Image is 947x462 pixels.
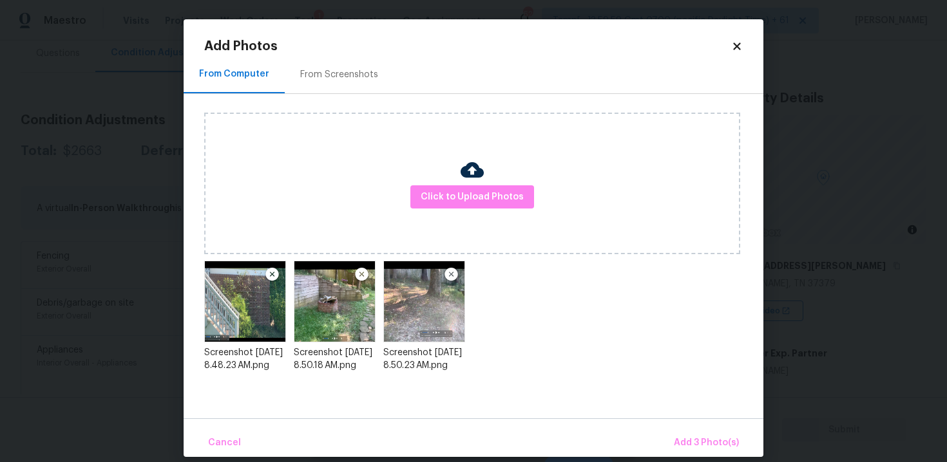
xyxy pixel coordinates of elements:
span: Cancel [208,435,241,451]
span: Click to Upload Photos [421,189,524,205]
button: Add 3 Photo(s) [669,429,744,457]
button: Cancel [203,429,246,457]
div: Screenshot [DATE] 8.48.23 AM.png [204,346,286,372]
h2: Add Photos [204,40,731,53]
button: Click to Upload Photos [410,185,534,209]
div: Screenshot [DATE] 8.50.18 AM.png [294,346,376,372]
div: From Screenshots [300,68,378,81]
div: From Computer [199,68,269,80]
img: Cloud Upload Icon [461,158,484,181]
div: Screenshot [DATE] 8.50.23 AM.png [383,346,465,372]
span: Add 3 Photo(s) [674,435,739,451]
